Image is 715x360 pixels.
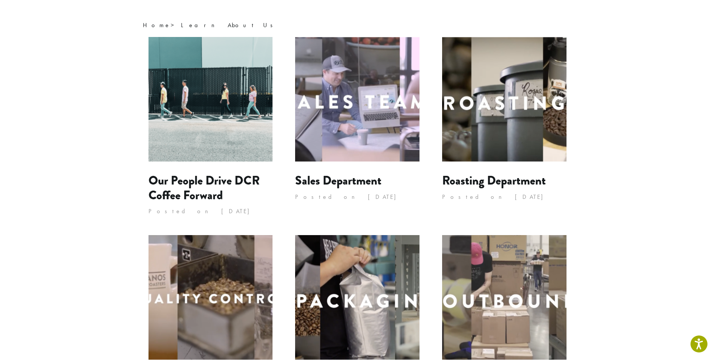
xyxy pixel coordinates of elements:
img: Roasting Department [442,37,566,162]
span: > [143,21,278,29]
img: Packaging Department [295,235,420,360]
p: Posted on [DATE] [295,191,420,203]
img: Outbound Department [442,235,566,360]
span: Learn About Us [181,21,278,29]
p: Posted on [DATE] [442,191,566,203]
a: Sales Department [295,172,381,189]
a: Home [143,21,171,29]
a: Roasting Department [442,172,546,189]
img: Our People Drive DCR Coffee Forward [149,37,273,162]
a: Our People Drive DCR Coffee Forward [149,172,260,204]
p: Posted on [DATE] [149,206,273,217]
img: Quality Control Department [149,235,273,360]
img: Sales Department [295,37,420,162]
